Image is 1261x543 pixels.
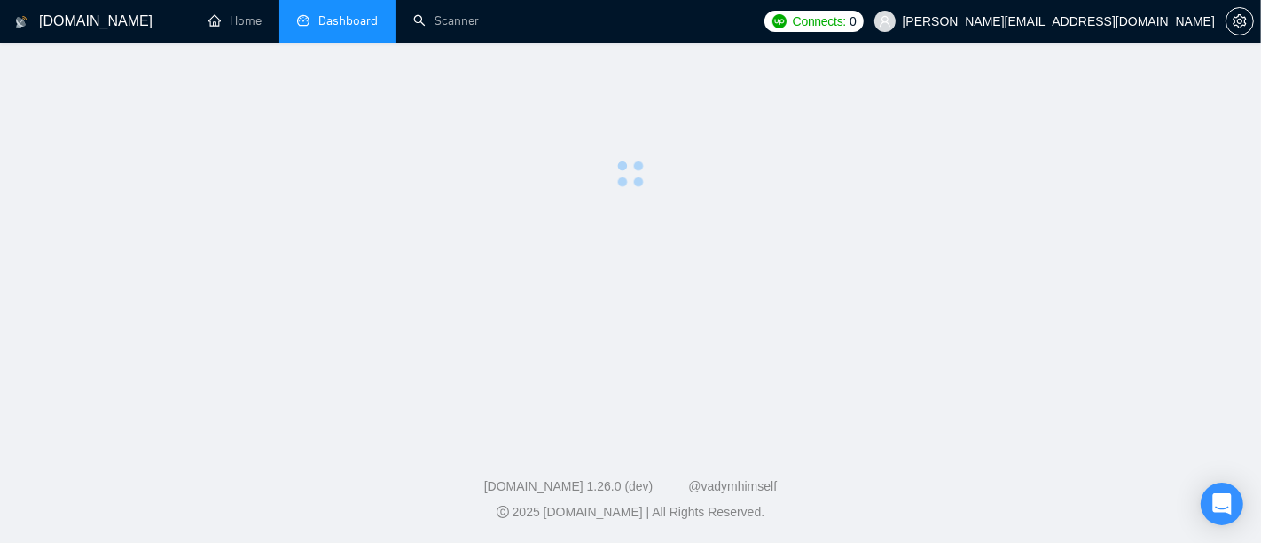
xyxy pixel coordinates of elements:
[14,503,1247,522] div: 2025 [DOMAIN_NAME] | All Rights Reserved.
[297,14,309,27] span: dashboard
[688,479,777,493] a: @vadymhimself
[850,12,857,31] span: 0
[772,14,787,28] img: upwork-logo.png
[497,506,509,518] span: copyright
[1226,7,1254,35] button: setting
[1226,14,1253,28] span: setting
[484,479,654,493] a: [DOMAIN_NAME] 1.26.0 (dev)
[1226,14,1254,28] a: setting
[15,8,27,36] img: logo
[318,13,378,28] span: Dashboard
[208,13,262,28] a: homeHome
[1201,483,1243,525] div: Open Intercom Messenger
[793,12,846,31] span: Connects:
[413,13,479,28] a: searchScanner
[879,15,891,28] span: user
